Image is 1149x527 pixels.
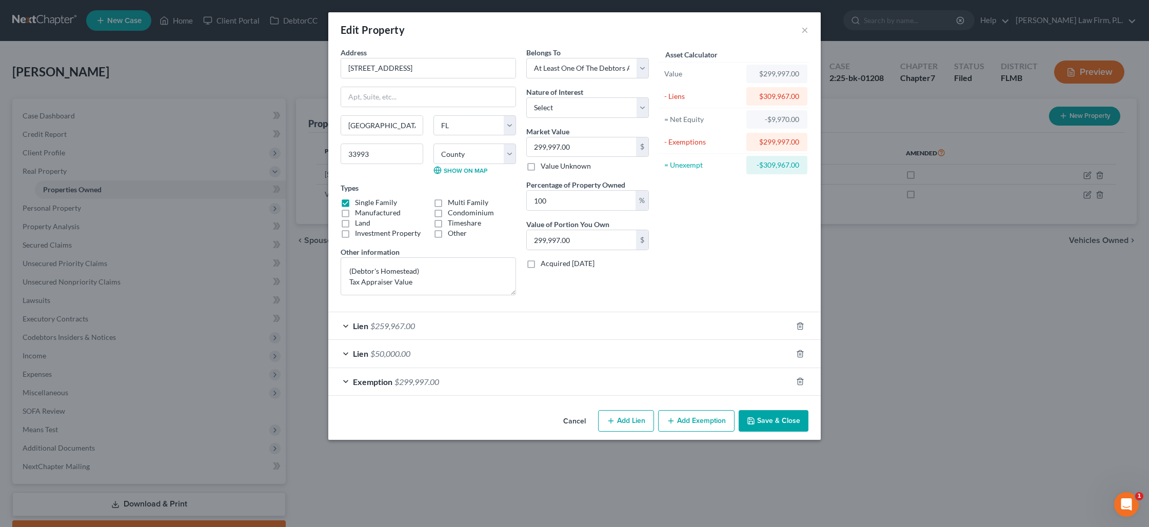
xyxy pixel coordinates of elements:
[541,258,595,269] label: Acquired [DATE]
[433,166,487,174] a: Show on Map
[353,349,368,358] span: Lien
[353,321,368,331] span: Lien
[341,48,367,57] span: Address
[448,228,467,238] label: Other
[1114,492,1139,517] iframe: Intercom live chat
[755,91,799,102] div: $309,967.00
[448,197,488,208] label: Multi Family
[448,218,481,228] label: Timeshare
[739,410,808,432] button: Save & Close
[355,197,397,208] label: Single Family
[355,208,401,218] label: Manufactured
[658,410,735,432] button: Add Exemption
[527,230,636,250] input: 0.00
[355,228,421,238] label: Investment Property
[636,191,648,210] div: %
[636,230,648,250] div: $
[341,23,405,37] div: Edit Property
[527,137,636,157] input: 0.00
[526,219,609,230] label: Value of Portion You Own
[341,144,423,164] input: Enter zip...
[636,137,648,157] div: $
[526,48,561,57] span: Belongs To
[665,49,718,60] label: Asset Calculator
[755,137,799,147] div: $299,997.00
[526,126,569,137] label: Market Value
[527,191,636,210] input: 0.00
[353,377,392,387] span: Exemption
[541,161,591,171] label: Value Unknown
[755,160,799,170] div: -$309,967.00
[664,114,742,125] div: = Net Equity
[448,208,494,218] label: Condominium
[526,179,625,190] label: Percentage of Property Owned
[370,321,415,331] span: $259,967.00
[341,58,516,78] input: Enter address...
[341,247,400,257] label: Other information
[341,87,516,107] input: Apt, Suite, etc...
[1135,492,1143,500] span: 1
[370,349,410,358] span: $50,000.00
[341,183,359,193] label: Types
[598,410,654,432] button: Add Lien
[801,24,808,36] button: ×
[664,69,742,79] div: Value
[341,116,423,135] input: Enter city...
[755,69,799,79] div: $299,997.00
[664,91,742,102] div: - Liens
[555,411,594,432] button: Cancel
[526,87,583,97] label: Nature of Interest
[355,218,370,228] label: Land
[755,114,799,125] div: -$9,970.00
[664,137,742,147] div: - Exemptions
[664,160,742,170] div: = Unexempt
[394,377,439,387] span: $299,997.00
